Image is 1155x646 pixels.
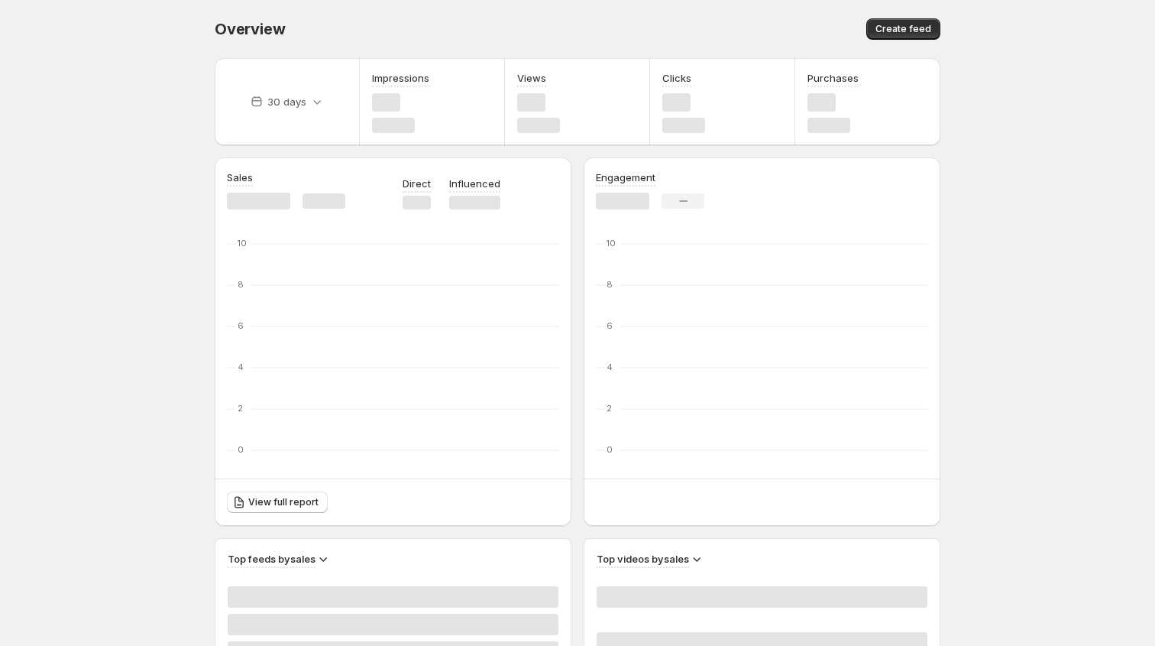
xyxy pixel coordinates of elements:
text: 6 [607,320,613,331]
h3: Clicks [662,70,691,86]
h3: Sales [227,170,253,185]
span: Overview [215,20,285,38]
text: 10 [607,238,616,248]
text: 2 [238,403,243,414]
text: 8 [238,279,244,290]
h3: Impressions [372,70,429,86]
span: View full report [248,496,319,508]
text: 2 [607,403,612,414]
p: 30 days [267,94,306,109]
h3: Engagement [596,170,655,185]
text: 8 [607,279,613,290]
h3: Top feeds by sales [228,551,315,566]
h3: Views [517,70,546,86]
text: 4 [238,362,244,372]
a: View full report [227,492,328,513]
h3: Top videos by sales [597,551,689,566]
p: Influenced [449,176,500,191]
text: 6 [238,320,244,331]
p: Direct [403,176,431,191]
text: 4 [607,362,613,372]
text: 0 [238,444,244,455]
span: Create feed [875,23,931,35]
button: Create feed [866,18,940,40]
h3: Purchases [807,70,859,86]
text: 10 [238,238,247,248]
text: 0 [607,444,613,455]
